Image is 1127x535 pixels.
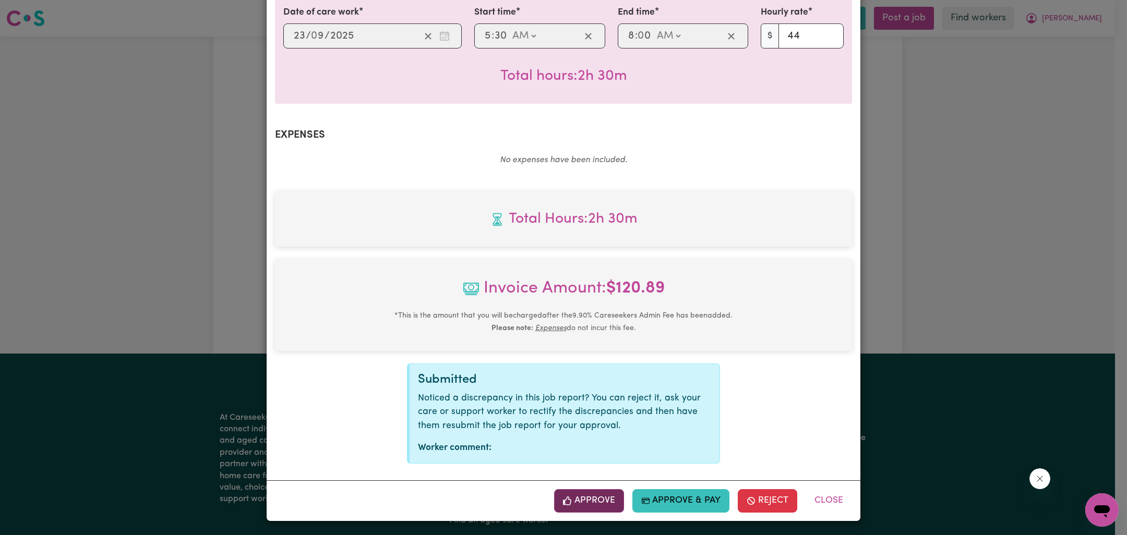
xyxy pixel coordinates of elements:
[394,312,733,332] small: This is the amount that you will be charged after the 9.90 % Careseekers Admin Fee has been added...
[418,373,477,386] span: Submitted
[1085,493,1119,527] iframe: Button to launch messaging window
[418,443,491,452] strong: Worker comment:
[806,489,852,512] button: Close
[632,489,730,512] button: Approve & Pay
[635,30,638,42] span: :
[275,129,852,141] h2: Expenses
[311,28,325,44] input: --
[618,6,655,19] label: End time
[638,31,644,41] span: 0
[436,28,453,44] button: Enter the date of care work
[420,28,436,44] button: Clear date
[500,156,627,164] em: No expenses have been included.
[761,6,808,19] label: Hourly rate
[761,23,779,48] span: $
[474,6,516,19] label: Start time
[491,30,494,42] span: :
[738,489,797,512] button: Reject
[330,28,354,44] input: ----
[293,28,306,44] input: --
[535,324,567,332] u: Expenses
[283,276,844,309] span: Invoice Amount:
[500,69,627,83] span: Total hours worked: 2 hours 30 minutes
[311,31,317,41] span: 0
[283,208,844,230] span: Total hours worked: 2 hours 30 minutes
[491,324,533,332] b: Please note:
[484,28,491,44] input: --
[554,489,624,512] button: Approve
[606,280,665,297] b: $ 120.89
[494,28,507,44] input: --
[638,28,652,44] input: --
[6,7,63,16] span: Need any help?
[306,30,311,42] span: /
[628,28,635,44] input: --
[1029,468,1050,489] iframe: Close message
[418,392,711,433] p: Noticed a discrepancy in this job report? You can reject it, ask your care or support worker to r...
[325,30,330,42] span: /
[283,6,359,19] label: Date of care work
